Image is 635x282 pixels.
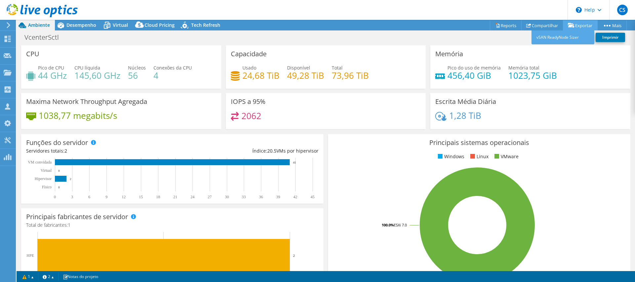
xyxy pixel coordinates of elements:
[242,72,279,79] h4: 24,68 TiB
[276,195,280,199] text: 39
[531,30,594,44] a: vSAN ReadyNode Sizer
[576,7,582,13] svg: \n
[153,72,192,79] h4: 4
[74,72,120,79] h4: 145,60 GHz
[128,72,146,79] h4: 56
[71,195,73,199] text: 3
[508,72,557,79] h4: 1023,75 GiB
[436,153,464,160] li: Windows
[596,33,625,42] a: Imprimir
[153,65,192,71] span: Conexões da CPU
[145,22,175,28] span: Cloud Pricing
[242,65,256,71] span: Usado
[267,148,276,154] span: 20.5
[42,185,52,189] tspan: Físico
[74,65,100,71] span: CPU líquida
[26,221,318,229] h4: Total de fabricantes:
[493,153,519,160] li: VMware
[26,253,34,258] text: HPE
[394,222,407,227] tspan: ESXi 7.0
[231,98,266,105] h3: IOPS a 95%
[563,20,598,30] a: Exportar
[88,195,90,199] text: 6
[70,177,71,181] text: 2
[490,20,522,30] a: Reports
[26,98,147,105] h3: Maxima Network Throughput Agregada
[447,72,501,79] h4: 456,40 GiB
[241,112,261,119] h4: 2062
[18,272,38,281] a: 1
[172,147,318,155] div: Índice: VMs por hipervisor
[28,22,50,28] span: Ambiente
[113,22,128,28] span: Virtual
[293,161,296,164] text: 41
[68,222,70,228] span: 1
[508,65,539,71] span: Memória total
[208,195,212,199] text: 27
[26,213,128,220] h3: Principais fabricantes de servidor
[521,20,563,30] a: Compartilhar
[38,65,64,71] span: Pico de CPU
[128,65,146,71] span: Núcleos
[332,65,343,71] span: Total
[332,72,369,79] h4: 73,96 TiB
[311,195,315,199] text: 45
[333,139,625,146] h3: Principais sistemas operacionais
[122,195,126,199] text: 12
[190,195,194,199] text: 24
[447,65,501,71] span: Pico do uso de memória
[435,50,463,58] h3: Memória
[26,50,39,58] h3: CPU
[58,272,103,281] a: Notas do projeto
[242,195,246,199] text: 33
[38,72,67,79] h4: 44 GHz
[225,195,229,199] text: 30
[293,254,295,258] text: 2
[66,22,96,28] span: Desempenho
[58,169,60,172] text: 0
[231,50,267,58] h3: Capacidade
[156,195,160,199] text: 18
[28,160,52,164] text: VM convidada
[26,139,88,146] h3: Funções do servidor
[64,148,67,154] span: 2
[173,195,177,199] text: 21
[469,153,488,160] li: Linux
[26,147,172,155] div: Servidores totais:
[39,112,117,119] h4: 1038,77 megabits/s
[35,176,52,181] text: Hipervisor
[597,20,627,30] a: Mais
[38,272,59,281] a: 2
[617,5,628,15] span: CS
[382,222,394,227] tspan: 100.0%
[259,195,263,199] text: 36
[54,195,56,199] text: 0
[106,195,107,199] text: 9
[287,72,324,79] h4: 49,28 TiB
[449,112,481,119] h4: 1,28 TiB
[293,195,297,199] text: 42
[41,168,52,173] text: Virtual
[287,65,310,71] span: Disponível
[58,186,60,189] text: 0
[435,98,496,105] h3: Escrita Média Diária
[191,22,220,28] span: Tech Refresh
[139,195,143,199] text: 15
[21,34,69,41] h1: VcenterSctl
